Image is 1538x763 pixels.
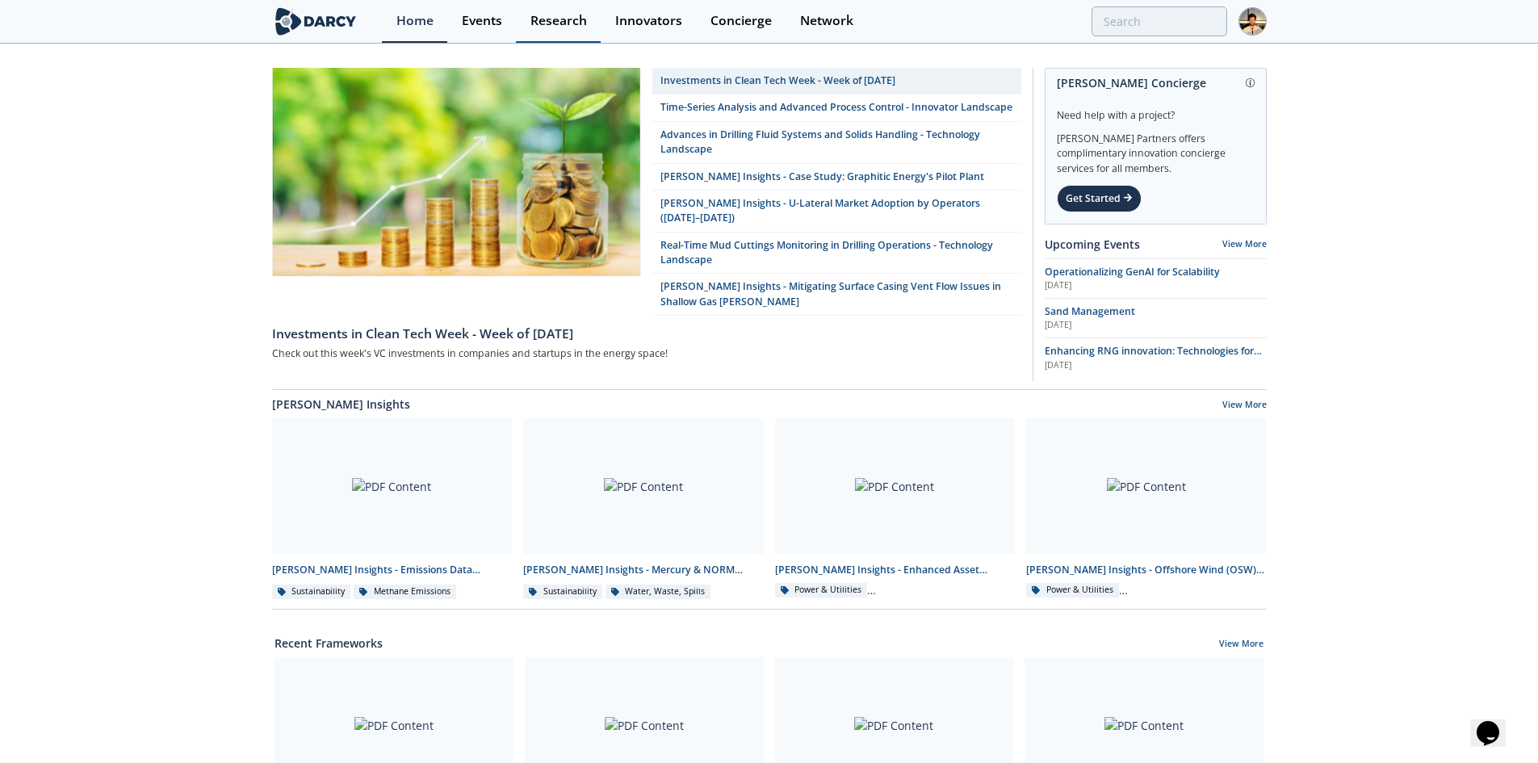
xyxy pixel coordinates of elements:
div: Investments in Clean Tech Week - Week of [DATE] [272,325,1021,344]
input: Advanced Search [1092,6,1227,36]
a: PDF Content [PERSON_NAME] Insights - Offshore Wind (OSW) and Networks Power & Utilities [1020,418,1272,600]
div: Sustainability [523,585,602,599]
div: Water, Waste, Spills [606,585,711,599]
a: View More [1222,399,1267,413]
img: Profile [1238,7,1267,36]
div: [PERSON_NAME] Insights - Mercury & NORM Detection and [MEDICAL_DATA] [523,563,764,577]
img: information.svg [1246,78,1255,87]
div: Innovators [615,15,682,27]
div: [DATE] [1045,319,1267,332]
a: Time-Series Analysis and Advanced Process Control - Innovator Landscape [652,94,1021,121]
a: Recent Frameworks [274,635,383,652]
div: [PERSON_NAME] Partners offers complimentary innovation concierge services for all members. [1057,123,1255,176]
div: Network [800,15,853,27]
iframe: chat widget [1470,698,1522,747]
img: logo-wide.svg [272,7,360,36]
div: [PERSON_NAME] Concierge [1057,69,1255,97]
a: [PERSON_NAME] Insights - U-Lateral Market Adoption by Operators ([DATE]–[DATE]) [652,191,1021,233]
div: [DATE] [1045,359,1267,372]
a: Advances in Drilling Fluid Systems and Solids Handling - Technology Landscape [652,122,1021,164]
a: [PERSON_NAME] Insights - Case Study: Graphitic Energy's Pilot Plant [652,164,1021,191]
a: View More [1222,238,1267,249]
div: [PERSON_NAME] Insights - Offshore Wind (OSW) and Networks [1026,563,1267,577]
div: Check out this week's VC investments in companies and startups in the energy space! [272,343,1021,363]
a: Investments in Clean Tech Week - Week of [DATE] [272,316,1021,343]
div: Concierge [710,15,772,27]
div: [PERSON_NAME] Insights - Enhanced Asset Management (O&M) for Onshore Wind Farms [775,563,1016,577]
div: Get Started [1057,185,1142,212]
div: Home [396,15,434,27]
span: Operationalizing GenAI for Scalability [1045,265,1220,279]
a: View More [1219,638,1264,652]
div: Sustainability [272,585,351,599]
div: Power & Utilities [1026,583,1119,597]
a: Real-Time Mud Cuttings Monitoring in Drilling Operations - Technology Landscape [652,233,1021,275]
a: Operationalizing GenAI for Scalability [DATE] [1045,265,1267,292]
div: Power & Utilities [775,583,868,597]
div: [PERSON_NAME] Insights - Emissions Data Integration [272,563,513,577]
a: PDF Content [PERSON_NAME] Insights - Mercury & NORM Detection and [MEDICAL_DATA] Sustainability W... [518,418,769,600]
div: Methane Emissions [354,585,456,599]
a: [PERSON_NAME] Insights - Mitigating Surface Casing Vent Flow Issues in Shallow Gas [PERSON_NAME] [652,274,1021,316]
div: [DATE] [1045,279,1267,292]
div: Research [530,15,587,27]
a: PDF Content [PERSON_NAME] Insights - Enhanced Asset Management (O&M) for Onshore Wind Farms Power... [769,418,1021,600]
a: Enhancing RNG innovation: Technologies for Sustainable Energy [DATE] [1045,344,1267,371]
div: Need help with a project? [1057,97,1255,123]
a: Upcoming Events [1045,236,1140,253]
span: Sand Management [1045,304,1135,318]
a: [PERSON_NAME] Insights [272,396,410,413]
span: Enhancing RNG innovation: Technologies for Sustainable Energy [1045,344,1262,372]
a: Investments in Clean Tech Week - Week of [DATE] [652,68,1021,94]
a: PDF Content [PERSON_NAME] Insights - Emissions Data Integration Sustainability Methane Emissions [266,418,518,600]
a: Sand Management [DATE] [1045,304,1267,332]
div: Events [462,15,502,27]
